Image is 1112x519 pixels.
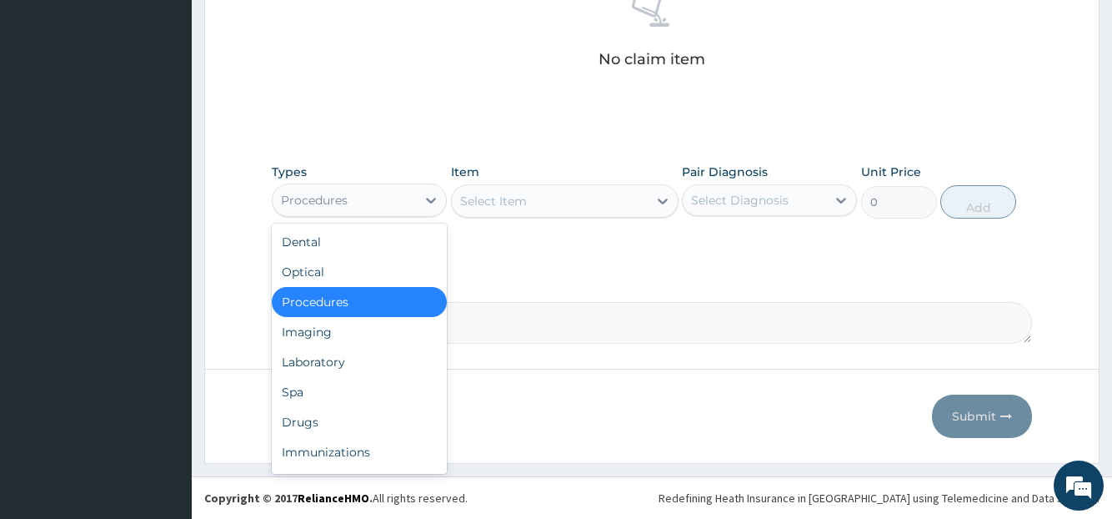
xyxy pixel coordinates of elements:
div: Laboratory [272,347,447,377]
footer: All rights reserved. [192,476,1112,519]
div: Procedures [272,287,447,317]
div: Drugs [272,407,447,437]
div: Minimize live chat window [273,8,313,48]
strong: Copyright © 2017 . [204,491,373,506]
a: RelianceHMO [298,491,369,506]
div: Spa [272,377,447,407]
div: Procedures [281,192,348,209]
div: Chat with us now [87,93,280,115]
label: Pair Diagnosis [682,164,768,180]
div: Immunizations [272,437,447,467]
span: We're online! [97,154,230,323]
p: No claim item [599,51,705,68]
img: d_794563401_company_1708531726252_794563401 [31,83,68,125]
label: Item [451,164,479,180]
textarea: Type your message and hit 'Enter' [8,344,318,402]
div: Others [272,467,447,497]
div: Dental [272,227,447,257]
div: Select Item [460,193,527,209]
button: Submit [932,395,1032,438]
div: Redefining Heath Insurance in [GEOGRAPHIC_DATA] using Telemedicine and Data Science! [659,490,1099,506]
div: Optical [272,257,447,287]
button: Add [940,185,1016,219]
label: Types [272,165,307,179]
div: Select Diagnosis [691,192,789,209]
label: Unit Price [861,164,921,180]
div: Imaging [272,317,447,347]
label: Comment [272,279,1031,293]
